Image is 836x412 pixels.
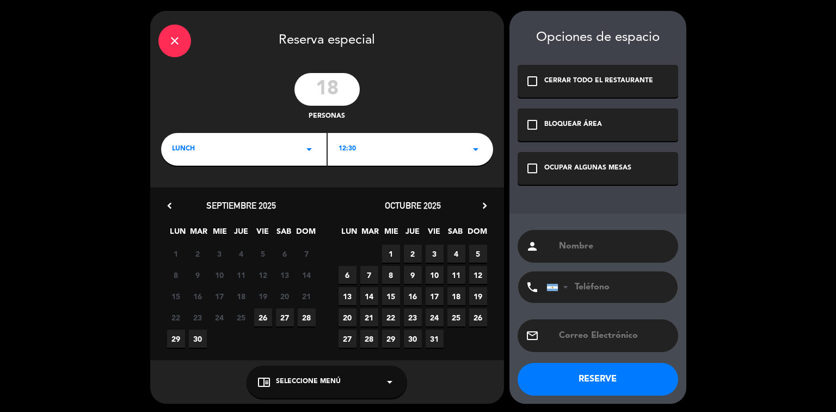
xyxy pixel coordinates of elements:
span: 8 [167,266,185,284]
i: chevron_right [479,200,490,211]
i: check_box_outline_blank [526,75,539,88]
span: 27 [339,330,356,348]
span: 5 [254,245,272,263]
span: LUNCH [172,144,195,155]
span: 8 [382,266,400,284]
span: 19 [469,287,487,305]
span: 12 [469,266,487,284]
span: 14 [360,287,378,305]
span: 16 [189,287,207,305]
span: MIE [211,225,229,243]
span: SAB [446,225,464,243]
span: 22 [382,308,400,326]
span: JUE [232,225,250,243]
span: 23 [404,308,422,326]
i: chrome_reader_mode [257,375,271,389]
button: RESERVE [518,363,678,396]
span: 2 [189,245,207,263]
span: 23 [189,308,207,326]
span: 30 [189,330,207,348]
span: 22 [167,308,185,326]
span: MIE [383,225,401,243]
span: 27 [276,308,294,326]
span: 29 [167,330,185,348]
input: Correo Electrónico [558,328,670,343]
span: LUN [169,225,187,243]
span: 21 [360,308,378,326]
span: 29 [382,330,400,348]
span: 15 [167,287,185,305]
span: 13 [339,287,356,305]
span: MAR [190,225,208,243]
span: 4 [232,245,250,263]
i: check_box_outline_blank [526,118,539,131]
span: 16 [404,287,422,305]
span: 10 [211,266,229,284]
span: 11 [447,266,465,284]
span: 28 [298,308,316,326]
span: 18 [232,287,250,305]
div: Opciones de espacio [518,30,678,46]
span: 15 [382,287,400,305]
span: 21 [298,287,316,305]
i: arrow_drop_down [303,143,316,156]
span: VIE [254,225,272,243]
div: Argentina: +54 [547,272,572,302]
span: SAB [275,225,293,243]
span: 30 [404,330,422,348]
span: 26 [469,308,487,326]
span: 24 [211,308,229,326]
span: 26 [254,308,272,326]
span: DOM [468,225,485,243]
span: 13 [276,266,294,284]
span: 17 [426,287,444,305]
span: LUN [340,225,358,243]
i: close [168,34,181,47]
span: 7 [298,245,316,263]
span: 14 [298,266,316,284]
span: 25 [232,308,250,326]
span: 18 [447,287,465,305]
span: 24 [426,308,444,326]
span: Seleccione Menú [276,377,341,387]
span: 12 [254,266,272,284]
span: 4 [447,245,465,263]
span: 9 [189,266,207,284]
i: arrow_drop_down [469,143,482,156]
i: phone [526,281,539,294]
span: personas [309,111,345,122]
span: 19 [254,287,272,305]
span: 25 [447,308,465,326]
span: 1 [382,245,400,263]
span: 2 [404,245,422,263]
span: 3 [211,245,229,263]
span: 5 [469,245,487,263]
span: 6 [339,266,356,284]
span: 3 [426,245,444,263]
div: CERRAR TODO EL RESTAURANTE [544,76,653,87]
i: person [526,240,539,253]
span: 11 [232,266,250,284]
span: 6 [276,245,294,263]
span: DOM [296,225,314,243]
input: 0 [294,73,360,106]
span: octubre 2025 [385,200,441,211]
span: 10 [426,266,444,284]
i: email [526,329,539,342]
span: 20 [276,287,294,305]
i: chevron_left [164,200,175,211]
span: JUE [404,225,422,243]
span: VIE [425,225,443,243]
span: septiembre 2025 [206,200,276,211]
span: 12:30 [339,144,356,155]
input: Teléfono [546,271,666,303]
div: BLOQUEAR ÁREA [544,119,602,130]
span: MAR [361,225,379,243]
span: 28 [360,330,378,348]
span: 31 [426,330,444,348]
i: arrow_drop_down [383,375,396,389]
span: 1 [167,245,185,263]
i: check_box_outline_blank [526,162,539,175]
div: OCUPAR ALGUNAS MESAS [544,163,631,174]
span: 17 [211,287,229,305]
